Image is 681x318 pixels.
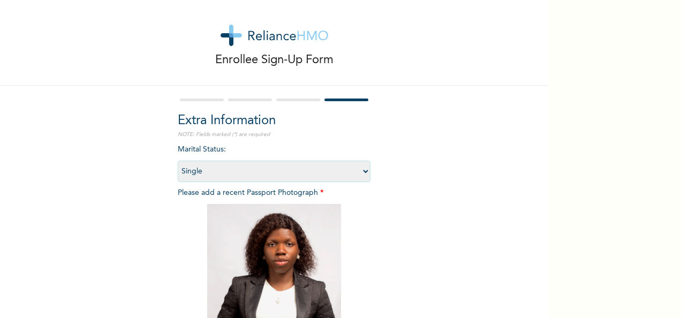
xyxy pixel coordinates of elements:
[178,131,370,139] p: NOTE: Fields marked (*) are required
[215,51,334,69] p: Enrollee Sign-Up Form
[178,111,370,131] h2: Extra Information
[221,25,328,46] img: logo
[178,146,370,175] span: Marital Status :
